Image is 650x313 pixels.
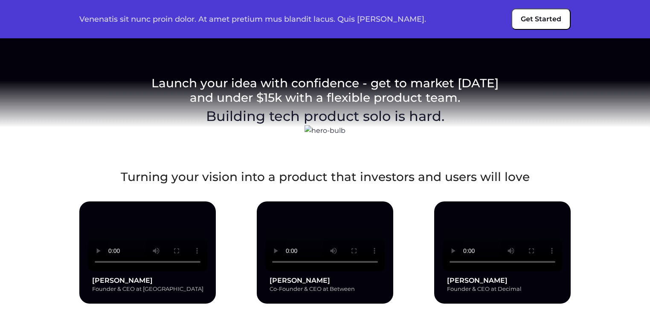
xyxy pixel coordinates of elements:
[447,284,562,293] p: Founder & CEO at Decimal
[79,15,426,23] p: Venenatis sit nunc proin dolor. At amet pretium mus blandit lacus. Quis [PERSON_NAME].
[270,276,385,284] h3: [PERSON_NAME]
[511,9,571,30] button: Get Started
[92,284,207,293] p: Founder & CEO at [GEOGRAPHIC_DATA]
[206,108,444,124] h2: Building tech product solo is hard.
[79,170,571,184] h3: Turning your vision into a product that investors and users will love
[571,271,650,313] iframe: portal-trigger
[447,276,562,284] h3: [PERSON_NAME]
[92,276,207,284] h3: [PERSON_NAME]
[9,76,641,105] h3: Launch your idea with confidence - get to market [DATE] and under $15k with a flexible product team.
[305,125,345,136] img: hero-bulb
[270,284,385,293] p: Co-Founder & CEO at Between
